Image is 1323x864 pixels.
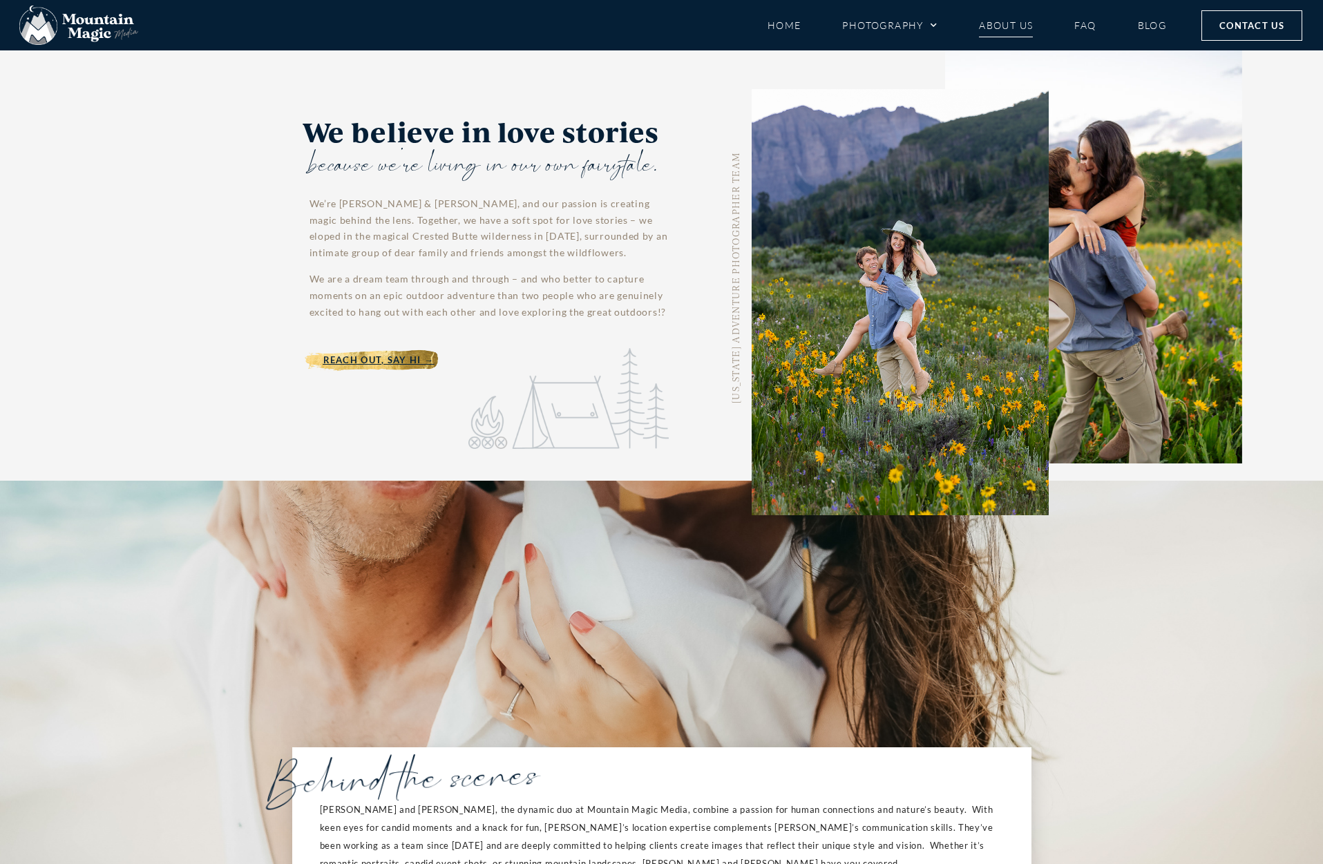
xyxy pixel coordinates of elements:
[310,271,669,320] p: We are a dream team through and through – and who better to capture moments on an epic outdoor ad...
[267,734,1005,809] h2: Behind the scenes
[979,13,1033,37] a: About Us
[768,13,801,37] a: Home
[310,195,669,261] p: We’re [PERSON_NAME] & [PERSON_NAME], and our passion is creating magic behind the lens. Together,...
[303,117,669,147] h2: We believe in love stories
[944,49,1241,463] img: kissing couple in flower fields wildflowers holding hat About Us Bio Lydia + T anniversary - phot...
[1219,18,1284,33] span: Contact Us
[19,6,138,46] img: Mountain Magic Media photography logo Crested Butte Photographer
[1074,13,1096,37] a: FAQ
[752,89,1049,515] div: 1 / 2
[1138,13,1167,37] a: Blog
[1201,10,1302,41] a: Contact Us
[310,151,669,181] div: because we're living in our own fairytale.
[842,13,937,37] a: Photography
[303,344,435,376] a: Reach Out, Say Hi →
[323,352,435,367] span: Reach Out, Say Hi →
[768,13,1167,37] nav: Menu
